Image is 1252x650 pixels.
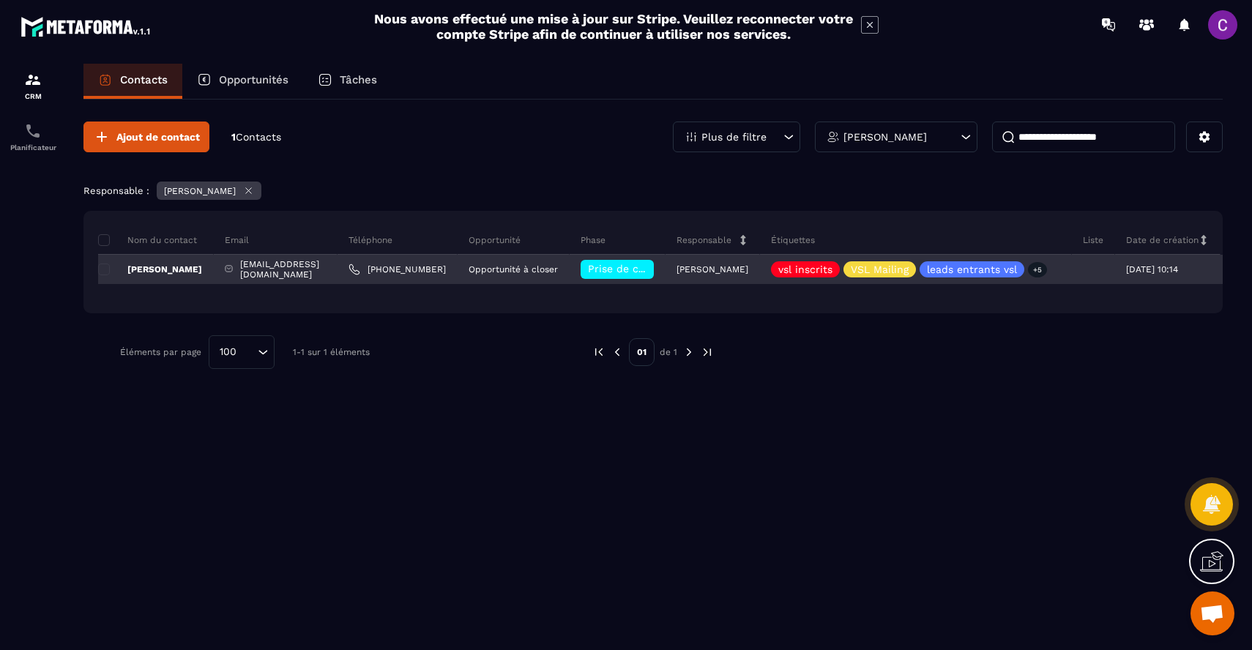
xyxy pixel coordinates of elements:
[215,344,242,360] span: 100
[1190,591,1234,635] div: Ouvrir le chat
[120,347,201,357] p: Éléments par page
[1083,234,1103,246] p: Liste
[236,131,281,143] span: Contacts
[677,234,731,246] p: Responsable
[349,234,392,246] p: Téléphone
[469,264,558,274] p: Opportunité à closer
[293,347,370,357] p: 1-1 sur 1 éléments
[469,234,521,246] p: Opportunité
[340,73,377,86] p: Tâches
[629,338,655,366] p: 01
[24,71,42,89] img: formation
[581,234,605,246] p: Phase
[182,64,303,99] a: Opportunités
[677,264,748,274] p: [PERSON_NAME]
[771,234,815,246] p: Étiquettes
[4,92,62,100] p: CRM
[83,64,182,99] a: Contacts
[83,185,149,196] p: Responsable :
[4,143,62,152] p: Planificateur
[611,345,624,359] img: prev
[98,264,202,275] p: [PERSON_NAME]
[231,130,281,144] p: 1
[242,344,254,360] input: Search for option
[1028,262,1047,277] p: +5
[592,345,605,359] img: prev
[4,111,62,162] a: schedulerschedulerPlanificateur
[701,345,714,359] img: next
[349,264,446,275] a: [PHONE_NUMBER]
[116,130,200,144] span: Ajout de contact
[21,13,152,40] img: logo
[851,264,909,274] p: VSL Mailing
[225,234,249,246] p: Email
[24,122,42,140] img: scheduler
[701,132,767,142] p: Plus de filtre
[164,186,236,196] p: [PERSON_NAME]
[219,73,288,86] p: Opportunités
[303,64,392,99] a: Tâches
[588,263,723,274] span: Prise de contact effectuée
[843,132,927,142] p: [PERSON_NAME]
[98,234,197,246] p: Nom du contact
[660,346,677,358] p: de 1
[120,73,168,86] p: Contacts
[778,264,832,274] p: vsl inscrits
[927,264,1017,274] p: leads entrants vsl
[682,345,696,359] img: next
[373,11,854,42] h2: Nous avons effectué une mise à jour sur Stripe. Veuillez reconnecter votre compte Stripe afin de ...
[1126,234,1199,246] p: Date de création
[209,335,275,369] div: Search for option
[83,122,209,152] button: Ajout de contact
[1126,264,1178,274] p: [DATE] 10:14
[4,60,62,111] a: formationformationCRM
